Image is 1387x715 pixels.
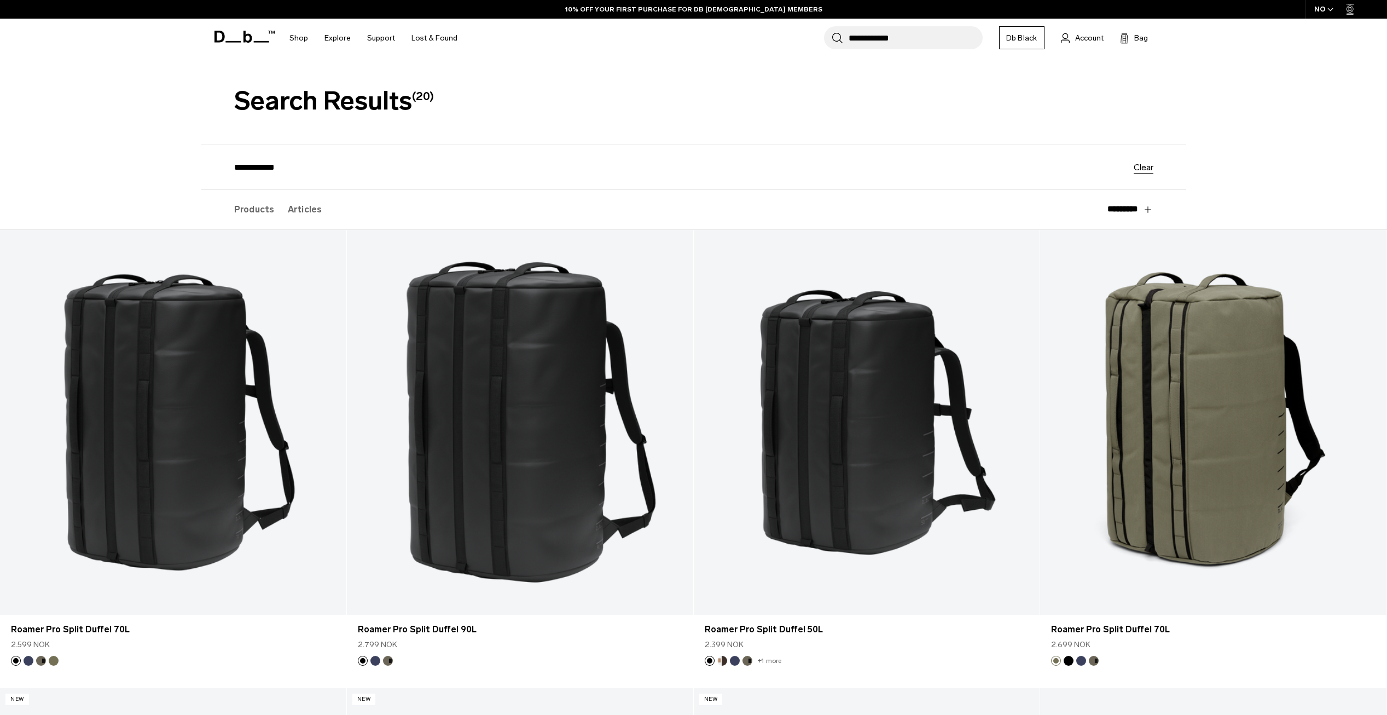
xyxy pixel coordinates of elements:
[49,656,59,666] button: Mash Green
[705,656,715,666] button: Black Out
[1075,32,1104,44] span: Account
[358,656,368,666] button: Black Out
[1120,31,1148,44] button: Bag
[999,26,1044,49] a: Db Black
[412,89,434,103] span: (20)
[358,623,682,636] a: Roamer Pro Split Duffel 90L
[565,4,822,14] a: 10% OFF YOUR FIRST PURCHASE FOR DB [DEMOGRAPHIC_DATA] MEMBERS
[705,639,744,650] span: 2.399 NOK
[11,639,50,650] span: 2.599 NOK
[705,623,1029,636] a: Roamer Pro Split Duffel 50L
[1134,32,1148,44] span: Bag
[367,19,395,57] a: Support
[694,230,1040,615] a: Roamer Pro Split Duffel 50L
[11,656,21,666] button: Black Out
[370,656,380,666] button: Blue Hour
[324,19,351,57] a: Explore
[1061,31,1104,44] a: Account
[234,190,275,229] label: Products
[347,230,693,615] a: Roamer Pro Split Duffel 90L
[699,694,723,705] p: New
[1051,623,1376,636] a: Roamer Pro Split Duffel 70L
[5,694,29,705] p: New
[36,656,46,666] button: Forest Green
[411,19,457,57] a: Lost & Found
[1076,656,1086,666] button: Blue Hour
[730,656,740,666] button: Blue Hour
[11,623,335,636] a: Roamer Pro Split Duffel 70L
[383,656,393,666] button: Forest Green
[1134,163,1153,171] button: Clear
[288,190,322,229] label: Articles
[717,656,727,666] button: Cappuccino
[758,657,781,665] a: +1 more
[281,19,466,57] nav: Main Navigation
[742,656,752,666] button: Forest Green
[1051,639,1090,650] span: 2.699 NOK
[234,85,434,116] span: Search Results
[352,694,376,705] p: New
[358,639,397,650] span: 2.799 NOK
[1040,230,1386,615] a: Roamer Pro Split Duffel 70L
[289,19,308,57] a: Shop
[24,656,33,666] button: Blue Hour
[1051,656,1061,666] button: Mash Green
[1064,656,1073,666] button: Black Out
[1089,656,1099,666] button: Forest Green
